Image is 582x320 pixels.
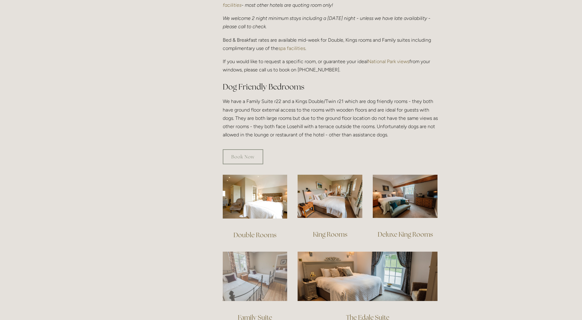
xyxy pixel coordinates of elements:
[278,45,305,51] a: spa facilities
[378,230,433,238] a: Deluxe King Rooms
[298,252,437,301] img: The Edale Suite, Losehill Hotel
[233,231,276,239] a: Double Rooms
[373,175,437,218] img: Deluxe King Room view, Losehill Hotel
[368,59,409,64] a: National Park views
[223,15,432,29] em: We welcome 2 night minimum stays including a [DATE] night - unless we have late availability - pl...
[223,36,438,52] p: Bed & Breakfast rates are available mid-week for Double, Kings rooms and Family suites including ...
[298,175,362,218] img: King Room view, Losehill Hotel
[223,252,287,301] img: Family Suite view, Losehill Hotel
[223,175,287,219] img: Double Room view, Losehill Hotel
[223,82,438,92] h2: Dog Friendly Bedrooms
[241,2,333,8] em: - most other hotels are quoting room only!
[223,97,438,139] p: We have a Family Suite r22 and a Kings Double/Twin r21 which are dog friendly rooms - they both h...
[223,149,263,164] a: Book Now
[223,57,438,74] p: If you would like to request a specific room, or guarantee your ideal from your windows, please c...
[313,230,347,238] a: King Rooms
